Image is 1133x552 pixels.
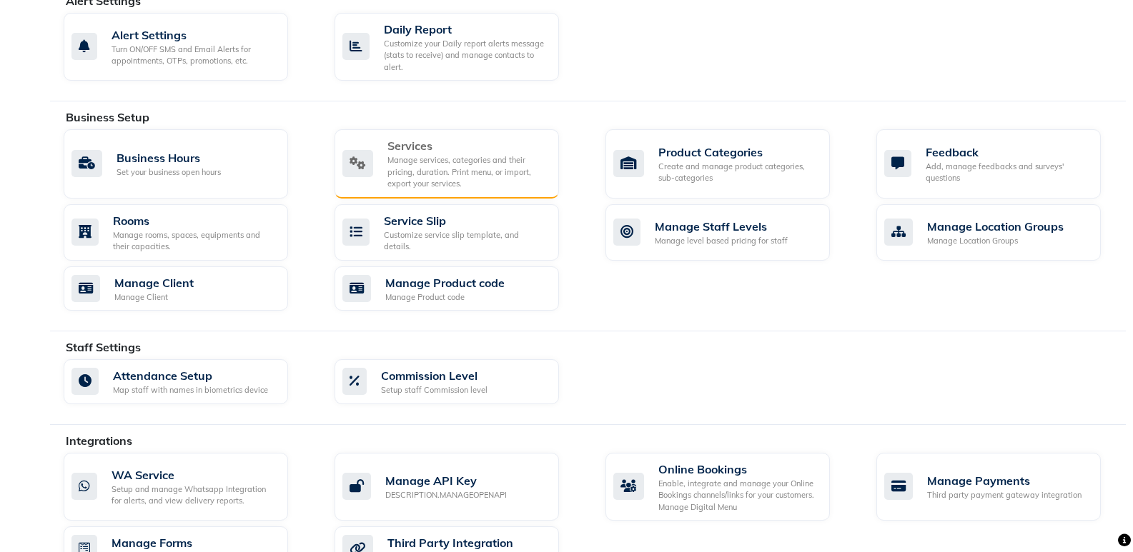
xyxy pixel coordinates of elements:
a: Manage Product codeManage Product code [335,266,584,311]
div: Manage API Key [385,472,507,489]
a: Service SlipCustomize service slip template, and details. [335,204,584,261]
div: Map staff with names in biometrics device [113,384,268,396]
div: Online Bookings [658,461,818,478]
a: Manage PaymentsThird party payment gateway integration [876,453,1126,521]
div: Third party payment gateway integration [927,489,1082,501]
a: Alert SettingsTurn ON/OFF SMS and Email Alerts for appointments, OTPs, promotions, etc. [64,13,313,81]
div: Add, manage feedbacks and surveys' questions [926,161,1089,184]
a: Business HoursSet your business open hours [64,129,313,199]
div: Manage Forms [112,534,192,551]
a: Online BookingsEnable, integrate and manage your Online Bookings channels/links for your customer... [605,453,855,521]
div: Services [387,137,548,154]
div: Manage Location Groups [927,218,1064,235]
div: Enable, integrate and manage your Online Bookings channels/links for your customers. Manage Digit... [658,478,818,513]
div: Third Party Integration [387,534,513,551]
div: Product Categories [658,144,818,161]
div: Customize service slip template, and details. [384,229,548,253]
div: Alert Settings [112,26,277,44]
div: WA Service [112,466,277,483]
div: Manage Product code [385,291,505,303]
div: Manage Staff Levels [655,218,788,235]
a: Daily ReportCustomize your Daily report alerts message (stats to receive) and manage contacts to ... [335,13,584,81]
a: Manage ClientManage Client [64,266,313,311]
div: DESCRIPTION.MANAGEOPENAPI [385,489,507,501]
a: ServicesManage services, categories and their pricing, duration. Print menu, or import, export yo... [335,129,584,199]
div: Manage rooms, spaces, equipments and their capacities. [113,229,277,253]
div: Create and manage product categories, sub-categories [658,161,818,184]
div: Business Hours [117,149,221,166]
div: Manage services, categories and their pricing, duration. Print menu, or import, export your servi... [387,154,548,190]
div: Attendance Setup [113,367,268,384]
a: Manage Staff LevelsManage level based pricing for staff [605,204,855,261]
div: Service Slip [384,212,548,229]
div: Manage level based pricing for staff [655,235,788,247]
div: Daily Report [384,21,548,38]
div: Manage Client [114,291,194,303]
div: Manage Client [114,274,194,291]
a: Attendance SetupMap staff with names in biometrics device [64,359,313,404]
div: Commission Level [381,367,488,384]
div: Setup and manage Whatsapp Integration for alerts, and view delivery reports. [112,483,277,507]
div: Customize your Daily report alerts message (stats to receive) and manage contacts to alert. [384,38,548,74]
div: Set your business open hours [117,166,221,179]
div: Manage Payments [927,472,1082,489]
div: Feedback [926,144,1089,161]
a: Manage API KeyDESCRIPTION.MANAGEOPENAPI [335,453,584,521]
div: Manage Product code [385,274,505,291]
div: Rooms [113,212,277,229]
a: FeedbackAdd, manage feedbacks and surveys' questions [876,129,1126,199]
div: Manage Location Groups [927,235,1064,247]
a: WA ServiceSetup and manage Whatsapp Integration for alerts, and view delivery reports. [64,453,313,521]
a: Product CategoriesCreate and manage product categories, sub-categories [605,129,855,199]
a: Manage Location GroupsManage Location Groups [876,204,1126,261]
a: Commission LevelSetup staff Commission level [335,359,584,404]
div: Turn ON/OFF SMS and Email Alerts for appointments, OTPs, promotions, etc. [112,44,277,67]
a: RoomsManage rooms, spaces, equipments and their capacities. [64,204,313,261]
div: Setup staff Commission level [381,384,488,396]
